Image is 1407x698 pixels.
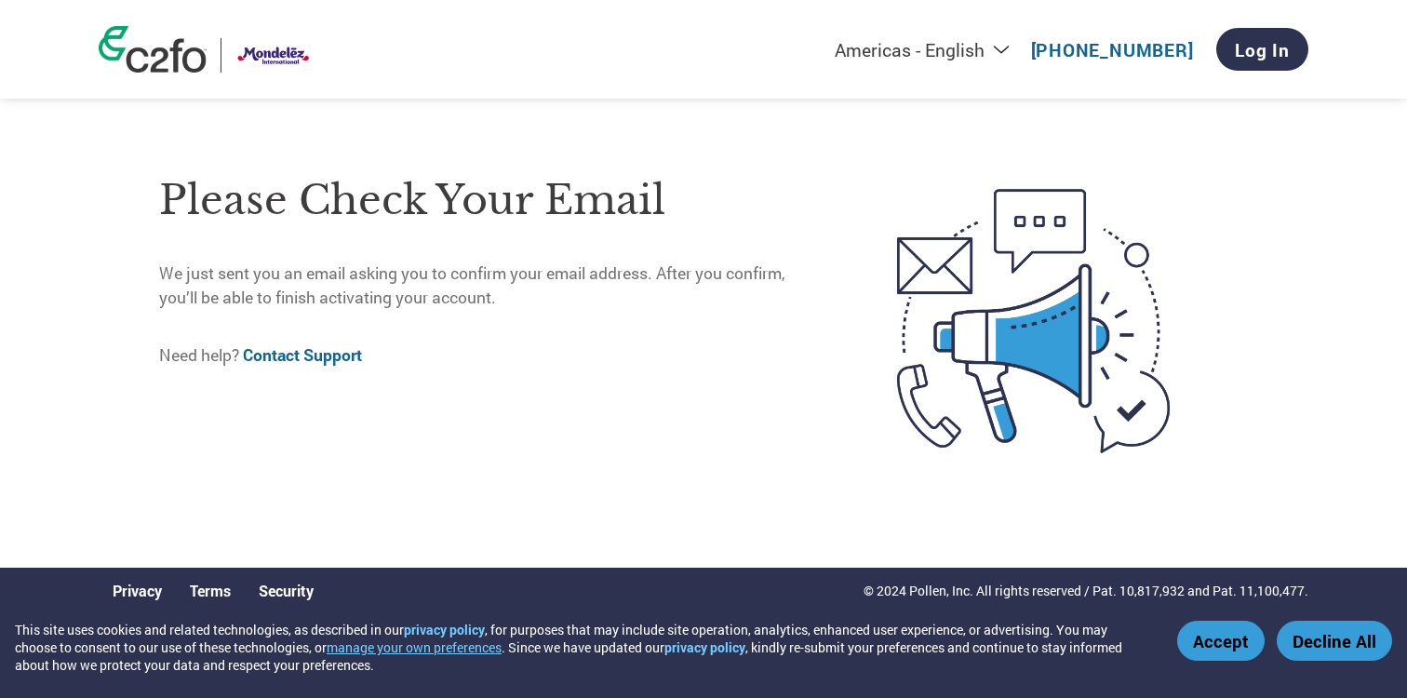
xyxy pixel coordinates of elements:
[235,38,315,73] img: Mondelez
[1216,28,1308,71] a: Log In
[190,581,231,600] a: Terms
[159,343,819,368] p: Need help?
[1277,621,1392,661] button: Decline All
[404,621,485,638] a: privacy policy
[99,26,207,73] img: c2fo logo
[1031,38,1194,61] a: [PHONE_NUMBER]
[15,621,1150,674] div: This site uses cookies and related technologies, as described in our , for purposes that may incl...
[259,581,314,600] a: Security
[159,262,819,311] p: We just sent you an email asking you to confirm your email address. After you confirm, you’ll be ...
[819,155,1248,487] img: open-email
[243,344,362,366] a: Contact Support
[864,581,1308,600] p: © 2024 Pollen, Inc. All rights reserved / Pat. 10,817,932 and Pat. 11,100,477.
[327,638,502,656] button: manage your own preferences
[113,581,162,600] a: Privacy
[1177,621,1265,661] button: Accept
[664,638,745,656] a: privacy policy
[159,170,819,231] h1: Please check your email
